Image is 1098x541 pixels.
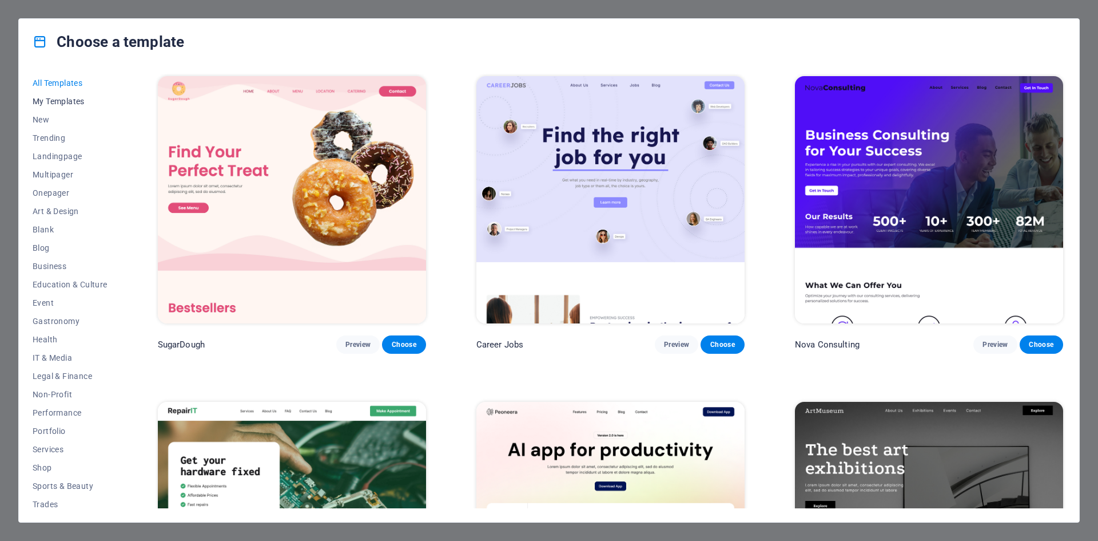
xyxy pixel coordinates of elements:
button: Trending [33,129,108,147]
span: Choose [391,340,416,349]
span: Shop [33,463,108,472]
span: Preview [982,340,1008,349]
button: Gastronomy [33,312,108,330]
span: All Templates [33,78,108,88]
span: Blog [33,243,108,252]
button: Choose [1020,335,1063,354]
button: Choose [382,335,425,354]
button: Health [33,330,108,349]
span: Legal & Finance [33,372,108,381]
button: Trades [33,495,108,514]
button: Onepager [33,184,108,202]
span: Business [33,262,108,271]
span: My Templates [33,97,108,106]
span: Trending [33,133,108,143]
span: Education & Culture [33,280,108,289]
button: IT & Media [33,349,108,367]
span: Non-Profit [33,390,108,399]
button: Portfolio [33,422,108,440]
span: Choose [710,340,735,349]
span: Preview [664,340,689,349]
button: All Templates [33,74,108,92]
span: Health [33,335,108,344]
button: Blog [33,239,108,257]
button: Legal & Finance [33,367,108,385]
span: Trades [33,500,108,509]
button: My Templates [33,92,108,110]
img: SugarDough [158,76,426,323]
img: Career Jobs [476,76,745,323]
img: Nova Consulting [795,76,1063,323]
span: Gastronomy [33,317,108,326]
span: Choose [1029,340,1054,349]
p: SugarDough [158,339,205,350]
span: Performance [33,408,108,417]
button: Multipager [33,165,108,184]
button: Non-Profit [33,385,108,404]
span: Portfolio [33,427,108,436]
button: New [33,110,108,129]
button: Event [33,294,108,312]
button: Preview [655,335,698,354]
span: Sports & Beauty [33,481,108,491]
p: Nova Consulting [795,339,860,350]
span: IT & Media [33,353,108,362]
span: Event [33,298,108,307]
button: Sports & Beauty [33,477,108,495]
button: Services [33,440,108,459]
span: New [33,115,108,124]
span: Art & Design [33,207,108,216]
span: Blank [33,225,108,234]
button: Preview [973,335,1017,354]
button: Business [33,257,108,275]
h4: Choose a template [33,33,184,51]
span: Preview [345,340,371,349]
button: Choose [701,335,744,354]
span: Multipager [33,170,108,179]
button: Landingpage [33,147,108,165]
button: Blank [33,220,108,239]
button: Preview [336,335,380,354]
button: Performance [33,404,108,422]
button: Shop [33,459,108,477]
p: Career Jobs [476,339,524,350]
button: Education & Culture [33,275,108,294]
span: Landingpage [33,152,108,161]
span: Services [33,445,108,454]
span: Onepager [33,188,108,198]
button: Art & Design [33,202,108,220]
